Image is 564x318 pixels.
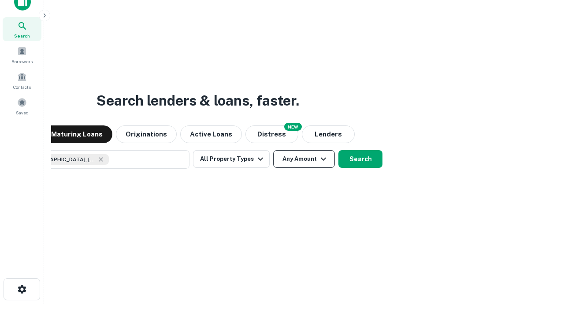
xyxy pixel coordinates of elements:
span: Contacts [13,83,31,91]
div: NEW [284,123,302,131]
button: All Property Types [193,150,270,168]
button: Search distressed loans with lien and other non-mortgage details. [245,125,298,143]
iframe: Chat Widget [520,247,564,290]
span: [GEOGRAPHIC_DATA], [GEOGRAPHIC_DATA], [GEOGRAPHIC_DATA] [30,155,96,163]
span: Search [14,32,30,39]
a: Borrowers [3,43,41,67]
a: Contacts [3,68,41,92]
span: Saved [16,109,29,116]
a: Search [3,17,41,41]
button: Maturing Loans [41,125,112,143]
button: [GEOGRAPHIC_DATA], [GEOGRAPHIC_DATA], [GEOGRAPHIC_DATA] [13,150,189,169]
button: Lenders [302,125,355,143]
button: Search [338,150,382,168]
button: Any Amount [273,150,335,168]
button: Originations [116,125,177,143]
button: Active Loans [180,125,242,143]
span: Borrowers [11,58,33,65]
a: Saved [3,94,41,118]
h3: Search lenders & loans, faster. [96,90,299,111]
